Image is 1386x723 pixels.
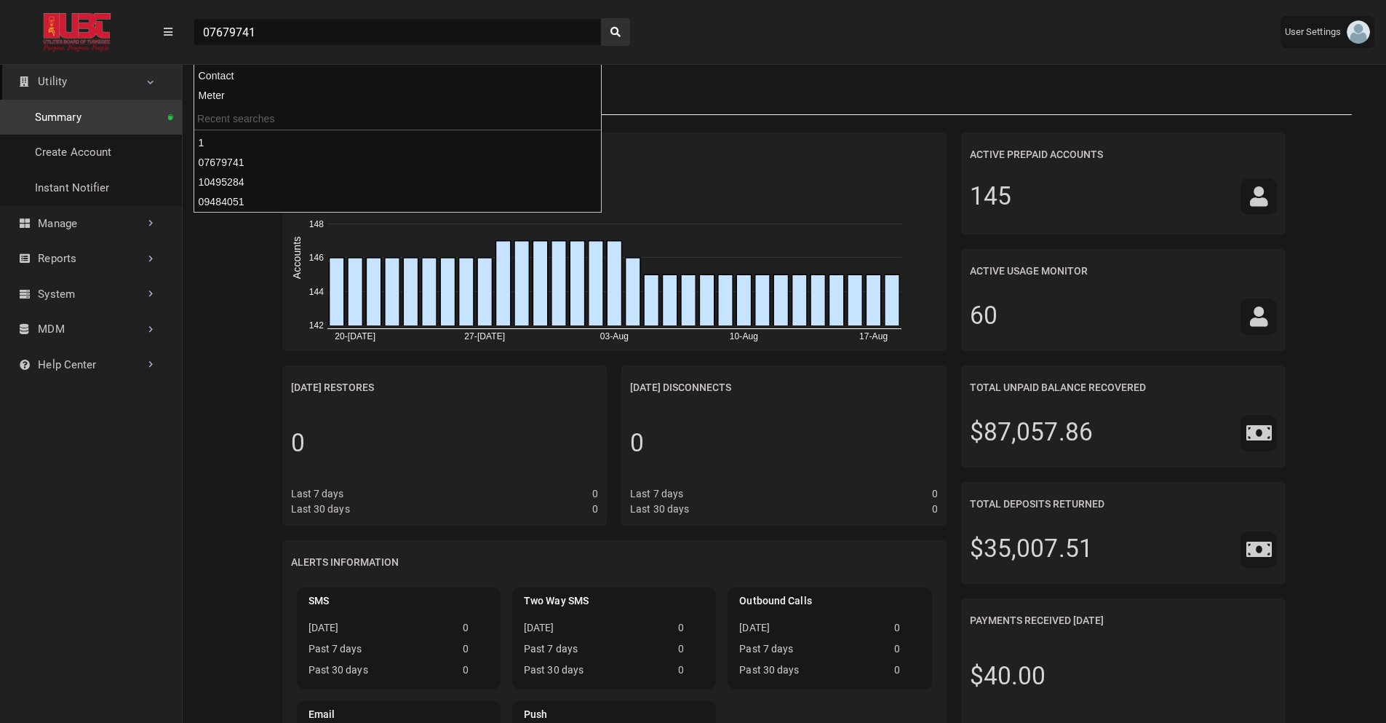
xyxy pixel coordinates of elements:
button: search [601,18,630,46]
div: 0 [932,502,938,517]
div: 0 [592,502,598,517]
th: [DATE] [518,620,672,641]
td: 0 [457,620,495,641]
input: Search [194,18,602,46]
h2: Total Deposits Returned [970,491,1104,518]
th: Past 30 days [303,663,457,684]
div: 60 [970,298,997,334]
h2: [DATE] Disconnects [630,374,731,401]
td: 0 [888,620,926,641]
div: Meter [194,86,601,106]
td: 0 [457,641,495,663]
div: $87,057.86 [970,414,1093,451]
h3: Outbound Calls [733,593,925,609]
td: 0 [672,663,710,684]
div: $40.00 [970,658,1046,695]
div: 145 [970,178,1011,215]
th: Past 7 days [303,641,457,663]
div: Contact [194,66,601,86]
td: 0 [888,641,926,663]
div: 0 [630,425,644,462]
div: 07679741 [194,153,601,173]
h2: Active Prepaid Accounts [970,141,1103,168]
th: Past 7 days [518,641,672,663]
h3: Push [518,707,710,722]
div: 1 [194,133,601,153]
div: 0 [291,425,305,462]
div: Last 30 days [291,502,350,517]
div: Last 7 days [630,486,683,502]
h2: Alerts Information [291,549,399,576]
td: 0 [888,663,926,684]
h2: Payments Received [DATE] [970,607,1104,634]
h2: Total Unpaid Balance Recovered [970,374,1146,401]
div: 10495284 [194,173,601,192]
td: 0 [672,620,710,641]
div: 0 [592,486,598,502]
h3: Email [303,707,495,722]
div: Last 7 days [291,486,344,502]
div: Last 30 days [630,502,689,517]
th: [DATE] [733,620,888,641]
div: 09484051 [194,192,601,212]
div: $35,007.51 [970,531,1093,567]
button: Menu [154,19,182,45]
th: Past 30 days [733,663,888,684]
img: DEMO Logo [12,13,143,52]
th: Past 30 days [518,663,672,684]
td: 0 [457,663,495,684]
th: Past 7 days [733,641,888,663]
span: User Settings [1285,25,1347,39]
a: User Settings [1281,16,1374,48]
h2: [DATE] Restores [291,374,374,401]
div: 0 [932,486,938,502]
h2: Active Usage Monitor [970,258,1088,285]
th: [DATE] [303,620,457,641]
h3: SMS [303,593,495,609]
td: 0 [672,641,710,663]
h3: Two Way SMS [518,593,710,609]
